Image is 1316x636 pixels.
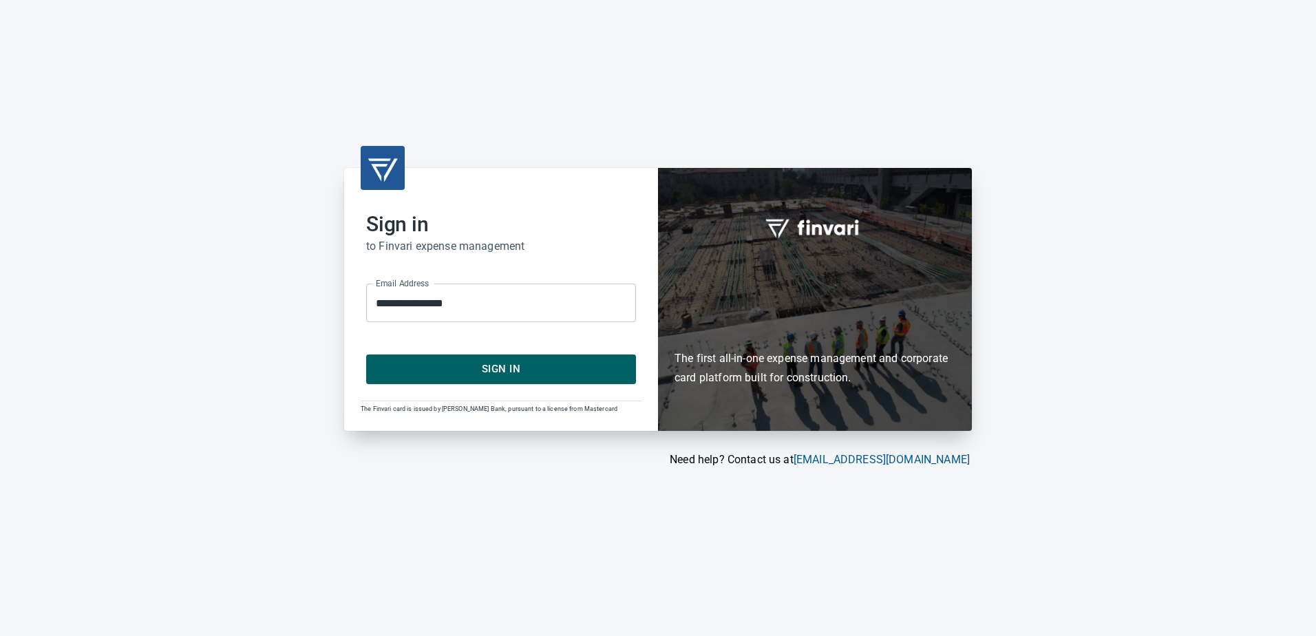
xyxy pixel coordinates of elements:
button: Sign In [366,354,636,383]
h6: to Finvari expense management [366,237,636,256]
img: fullword_logo_white.png [763,211,867,243]
div: Finvari [658,168,972,430]
a: [EMAIL_ADDRESS][DOMAIN_NAME] [794,453,970,466]
h2: Sign in [366,212,636,237]
img: transparent_logo.png [366,151,399,184]
span: Sign In [381,360,621,378]
span: The Finvari card is issued by [PERSON_NAME] Bank, pursuant to a license from Mastercard [361,405,617,412]
h6: The first all-in-one expense management and corporate card platform built for construction. [675,269,955,388]
p: Need help? Contact us at [344,452,970,468]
